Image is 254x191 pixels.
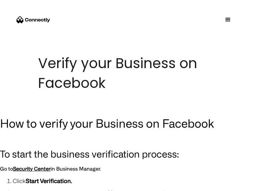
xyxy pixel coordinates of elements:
[13,180,38,189] ul: Language list
[13,176,254,185] li: Click
[17,15,50,25] a: home
[6,180,38,189] aside: Language selected: English
[38,53,216,93] h1: Verify your Business on Facebook
[218,10,237,29] div: menu
[26,178,72,184] strong: Start Verification.
[13,166,50,172] a: Security Center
